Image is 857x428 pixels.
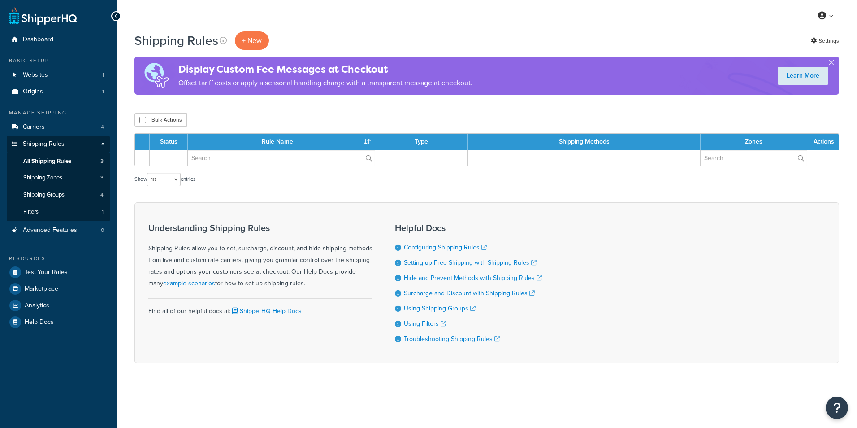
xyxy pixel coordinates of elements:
[7,136,110,153] a: Shipping Rules
[101,227,104,234] span: 0
[778,67,828,85] a: Learn More
[25,285,58,293] span: Marketplace
[7,119,110,135] a: Carriers 4
[147,173,181,186] select: Showentries
[134,32,218,49] h1: Shipping Rules
[7,264,110,280] a: Test Your Rates
[7,109,110,117] div: Manage Shipping
[7,83,110,100] li: Origins
[23,191,65,199] span: Shipping Groups
[23,88,43,96] span: Origins
[404,319,446,328] a: Using Filters
[7,57,110,65] div: Basic Setup
[404,258,537,267] a: Setting up Free Shipping with Shipping Rules
[23,140,65,148] span: Shipping Rules
[102,88,104,96] span: 1
[7,187,110,203] li: Shipping Groups
[7,67,110,83] li: Websites
[25,302,49,310] span: Analytics
[100,191,104,199] span: 4
[25,269,68,276] span: Test Your Rates
[807,134,839,150] th: Actions
[404,304,476,313] a: Using Shipping Groups
[101,123,104,131] span: 4
[404,334,500,344] a: Troubleshooting Shipping Rules
[404,273,542,283] a: Hide and Prevent Methods with Shipping Rules
[25,319,54,326] span: Help Docs
[23,123,45,131] span: Carriers
[102,208,104,216] span: 1
[23,208,39,216] span: Filters
[395,223,542,233] h3: Helpful Docs
[468,134,701,150] th: Shipping Methods
[7,297,110,314] a: Analytics
[811,35,839,47] a: Settings
[134,113,187,127] button: Bulk Actions
[23,227,77,234] span: Advanced Features
[134,57,178,95] img: duties-banner-06bc72dcb5fe05cb3f9472aba00be2ae8eb53ab6f0d8bb03d382ba314ac3c341.png
[7,67,110,83] a: Websites 1
[178,62,472,77] h4: Display Custom Fee Messages at Checkout
[7,281,110,297] a: Marketplace
[404,288,535,298] a: Surcharge and Discount with Shipping Rules
[235,31,269,50] p: + New
[7,31,110,48] a: Dashboard
[188,150,375,166] input: Search
[148,223,372,233] h3: Understanding Shipping Rules
[7,187,110,203] a: Shipping Groups 4
[7,170,110,186] a: Shipping Zones 3
[102,71,104,79] span: 1
[150,134,188,150] th: Status
[23,36,53,44] span: Dashboard
[178,77,472,89] p: Offset tariff costs or apply a seasonal handling charge with a transparent message at checkout.
[23,157,71,165] span: All Shipping Rules
[7,153,110,170] a: All Shipping Rules 3
[100,157,104,165] span: 3
[7,136,110,221] li: Shipping Rules
[375,134,468,150] th: Type
[7,255,110,262] div: Resources
[23,174,62,182] span: Shipping Zones
[100,174,104,182] span: 3
[163,279,215,288] a: example scenarios
[826,397,848,419] button: Open Resource Center
[9,7,77,25] a: ShipperHQ Home
[7,170,110,186] li: Shipping Zones
[23,71,48,79] span: Websites
[134,173,195,186] label: Show entries
[230,306,302,316] a: ShipperHQ Help Docs
[7,119,110,135] li: Carriers
[7,222,110,239] a: Advanced Features 0
[148,298,372,317] div: Find all of our helpful docs at:
[7,204,110,220] li: Filters
[7,222,110,239] li: Advanced Features
[188,134,375,150] th: Rule Name
[7,204,110,220] a: Filters 1
[7,153,110,170] li: All Shipping Rules
[7,83,110,100] a: Origins 1
[701,150,807,166] input: Search
[148,223,372,289] div: Shipping Rules allow you to set, surcharge, discount, and hide shipping methods from live and cus...
[701,134,807,150] th: Zones
[7,314,110,330] a: Help Docs
[404,243,487,252] a: Configuring Shipping Rules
